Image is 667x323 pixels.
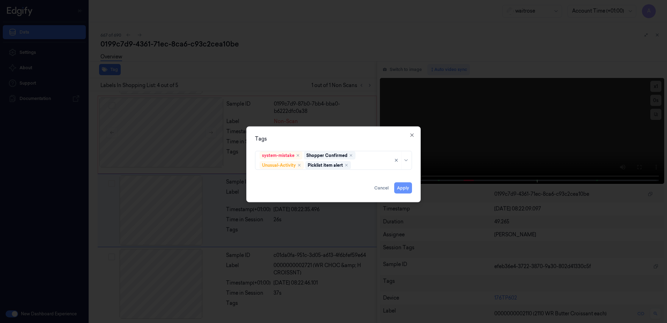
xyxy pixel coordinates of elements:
div: Remove ,system-mistake [296,153,300,158]
div: Shopper Confirmed [306,152,347,159]
div: Remove ,Picklist item alert [344,163,349,167]
div: Remove ,Shopper Confirmed [349,153,353,158]
div: system-mistake [262,152,294,159]
button: Apply [394,182,412,194]
div: Remove ,Unusual-Activity [297,163,301,167]
div: Tags [255,135,412,143]
div: Unusual-Activity [262,162,296,168]
button: Cancel [372,182,391,194]
div: Picklist item alert [308,162,343,168]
